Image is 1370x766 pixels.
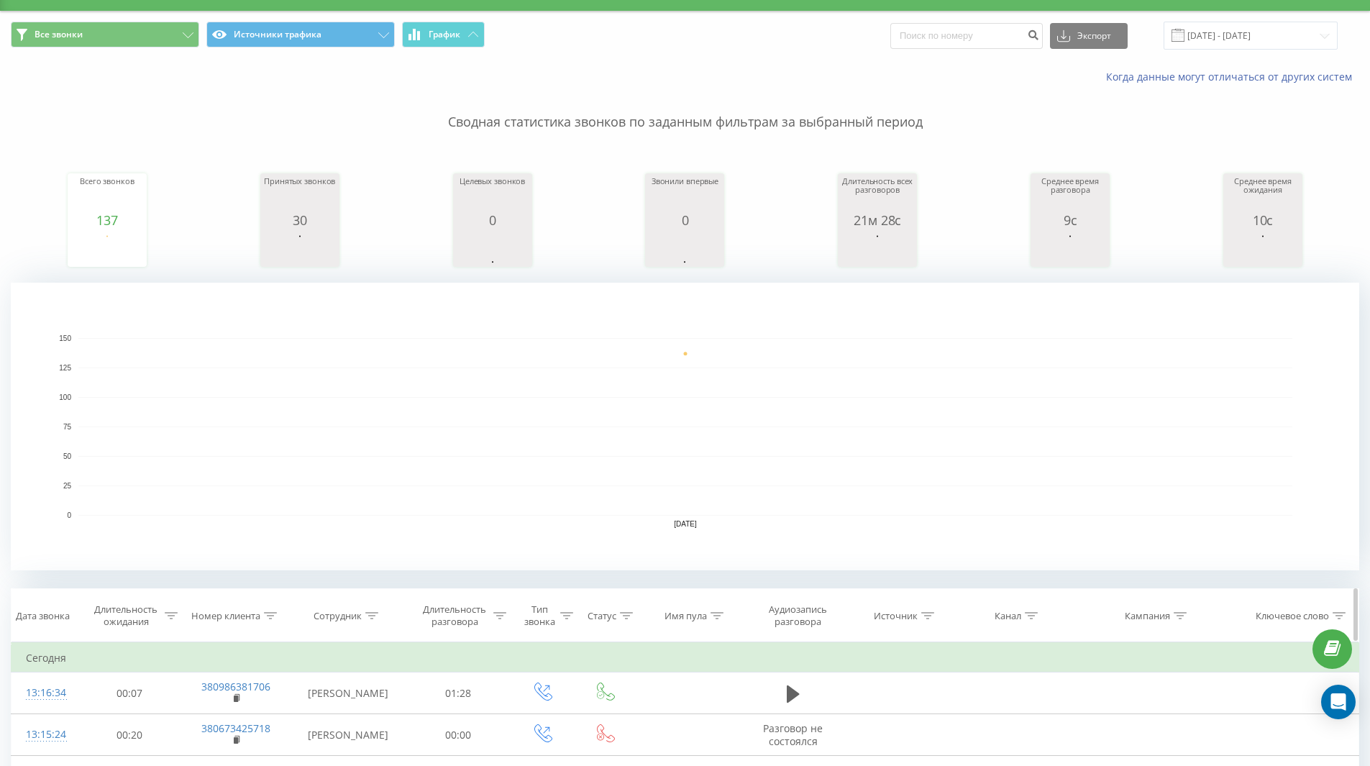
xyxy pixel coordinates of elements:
[674,520,697,528] text: [DATE]
[71,177,143,213] div: Всего звонков
[1034,177,1106,213] div: Среднее время разговора
[649,213,721,227] div: 0
[264,213,336,227] div: 30
[1227,227,1299,270] svg: A chart.
[11,283,1359,570] svg: A chart.
[1227,213,1299,227] div: 10с
[59,393,71,401] text: 100
[649,227,721,270] svg: A chart.
[841,227,913,270] svg: A chart.
[191,610,260,622] div: Номер клиента
[314,610,362,622] div: Сотрудник
[756,603,839,628] div: Аудиозапись разговора
[59,364,71,372] text: 125
[26,679,63,707] div: 13:16:34
[290,714,406,756] td: [PERSON_NAME]
[1034,213,1106,227] div: 9с
[290,672,406,714] td: [PERSON_NAME]
[264,227,336,270] svg: A chart.
[457,227,529,270] svg: A chart.
[429,29,460,40] span: График
[406,672,511,714] td: 01:28
[1321,685,1356,719] div: Open Intercom Messenger
[874,610,918,622] div: Источник
[457,213,529,227] div: 0
[1034,227,1106,270] svg: A chart.
[1106,70,1359,83] a: Когда данные могут отличаться от других систем
[35,29,83,40] span: Все звонки
[406,714,511,756] td: 00:00
[419,603,490,628] div: Длительность разговора
[67,511,71,519] text: 0
[841,177,913,213] div: Длительность всех разговоров
[523,603,557,628] div: Тип звонка
[201,721,270,735] a: 380673425718
[11,84,1359,132] p: Сводная статистика звонков по заданным фильтрам за выбранный период
[91,603,162,628] div: Длительность ожидания
[63,423,72,431] text: 75
[26,721,63,749] div: 13:15:24
[71,227,143,270] svg: A chart.
[78,714,182,756] td: 00:20
[16,610,70,622] div: Дата звонка
[78,672,182,714] td: 00:07
[649,177,721,213] div: Звонили впервые
[890,23,1043,49] input: Поиск по номеру
[206,22,395,47] button: Источники трафика
[59,334,71,342] text: 150
[588,610,616,622] div: Статус
[264,177,336,213] div: Принятых звонков
[457,177,529,213] div: Целевых звонков
[63,452,72,460] text: 50
[665,610,707,622] div: Имя пула
[201,680,270,693] a: 380986381706
[63,482,72,490] text: 25
[12,644,1359,672] td: Сегодня
[71,213,143,227] div: 137
[1256,610,1329,622] div: Ключевое слово
[402,22,485,47] button: График
[1227,177,1299,213] div: Среднее время ожидания
[841,213,913,227] div: 21м 28с
[763,721,823,748] span: Разговор не состоялся
[11,22,199,47] button: Все звонки
[1125,610,1170,622] div: Кампания
[1050,23,1128,49] button: Экспорт
[995,610,1021,622] div: Канал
